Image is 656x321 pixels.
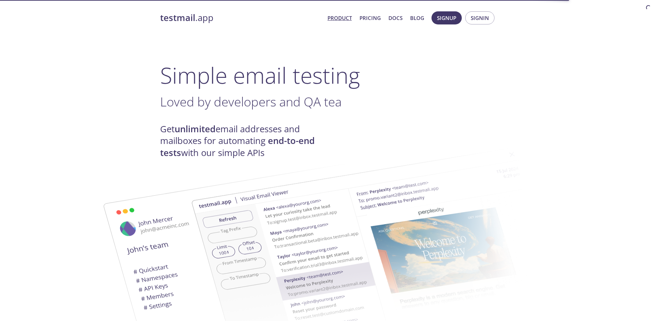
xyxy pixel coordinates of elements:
button: Signin [465,11,494,24]
a: testmail.app [160,12,322,24]
span: Loved by developers and QA tea [160,93,342,110]
button: Signup [431,11,462,24]
a: Pricing [360,13,381,22]
a: Blog [410,13,424,22]
strong: unlimited [175,123,216,135]
span: Signup [437,13,456,22]
a: Docs [388,13,403,22]
strong: testmail [160,12,195,24]
strong: end-to-end tests [160,135,315,158]
a: Product [327,13,352,22]
h4: Get email addresses and mailboxes for automating with our simple APIs [160,123,328,159]
h1: Simple email testing [160,62,496,89]
span: Signin [471,13,489,22]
